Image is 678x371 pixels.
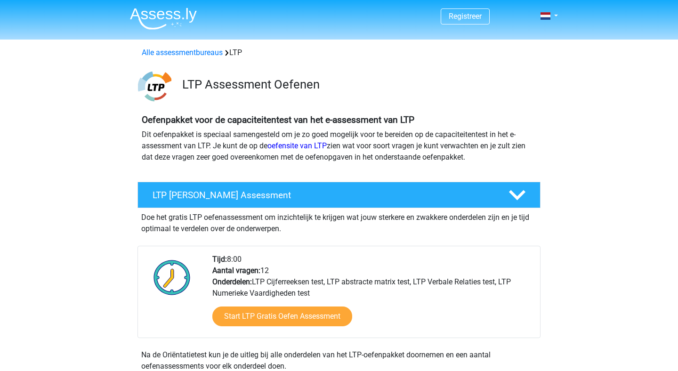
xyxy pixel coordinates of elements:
[148,254,196,301] img: Klok
[142,114,414,125] b: Oefenpakket voor de capaciteitentest van het e-assessment van LTP
[212,277,252,286] b: Onderdelen:
[142,129,536,163] p: Dit oefenpakket is speciaal samengesteld om je zo goed mogelijk voor te bereiden op de capaciteit...
[267,141,327,150] a: oefensite van LTP
[212,255,227,264] b: Tijd:
[212,306,352,326] a: Start LTP Gratis Oefen Assessment
[138,70,171,103] img: ltp.png
[137,208,541,234] div: Doe het gratis LTP oefenassessment om inzichtelijk te krijgen wat jouw sterkere en zwakkere onder...
[134,182,544,208] a: LTP [PERSON_NAME] Assessment
[142,48,223,57] a: Alle assessmentbureaus
[205,254,540,338] div: 8:00 12 LTP Cijferreeksen test, LTP abstracte matrix test, LTP Verbale Relaties test, LTP Numerie...
[130,8,197,30] img: Assessly
[449,12,482,21] a: Registreer
[212,266,260,275] b: Aantal vragen:
[138,47,540,58] div: LTP
[182,77,533,92] h3: LTP Assessment Oefenen
[153,190,493,201] h4: LTP [PERSON_NAME] Assessment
